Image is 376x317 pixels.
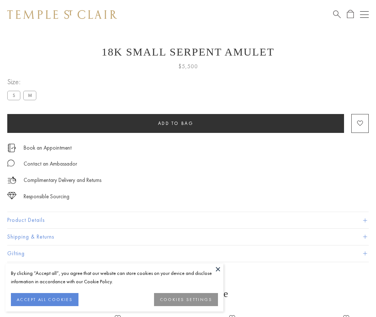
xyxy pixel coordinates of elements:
[7,245,369,262] button: Gifting
[154,293,218,306] button: COOKIES SETTINGS
[7,159,15,167] img: MessageIcon-01_2.svg
[24,192,69,201] div: Responsible Sourcing
[24,144,72,152] a: Book an Appointment
[7,91,20,100] label: S
[360,10,369,19] button: Open navigation
[7,212,369,228] button: Product Details
[7,10,117,19] img: Temple St. Clair
[178,62,198,71] span: $5,500
[23,91,36,100] label: M
[24,176,101,185] p: Complimentary Delivery and Returns
[7,229,369,245] button: Shipping & Returns
[11,293,78,306] button: ACCEPT ALL COOKIES
[11,269,218,286] div: By clicking “Accept all”, you agree that our website can store cookies on your device and disclos...
[347,10,354,19] a: Open Shopping Bag
[7,114,344,133] button: Add to bag
[333,10,341,19] a: Search
[7,76,39,88] span: Size:
[7,192,16,199] img: icon_sourcing.svg
[7,46,369,58] h1: 18K Small Serpent Amulet
[7,144,16,152] img: icon_appointment.svg
[158,120,194,126] span: Add to bag
[7,176,16,185] img: icon_delivery.svg
[24,159,77,168] div: Contact an Ambassador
